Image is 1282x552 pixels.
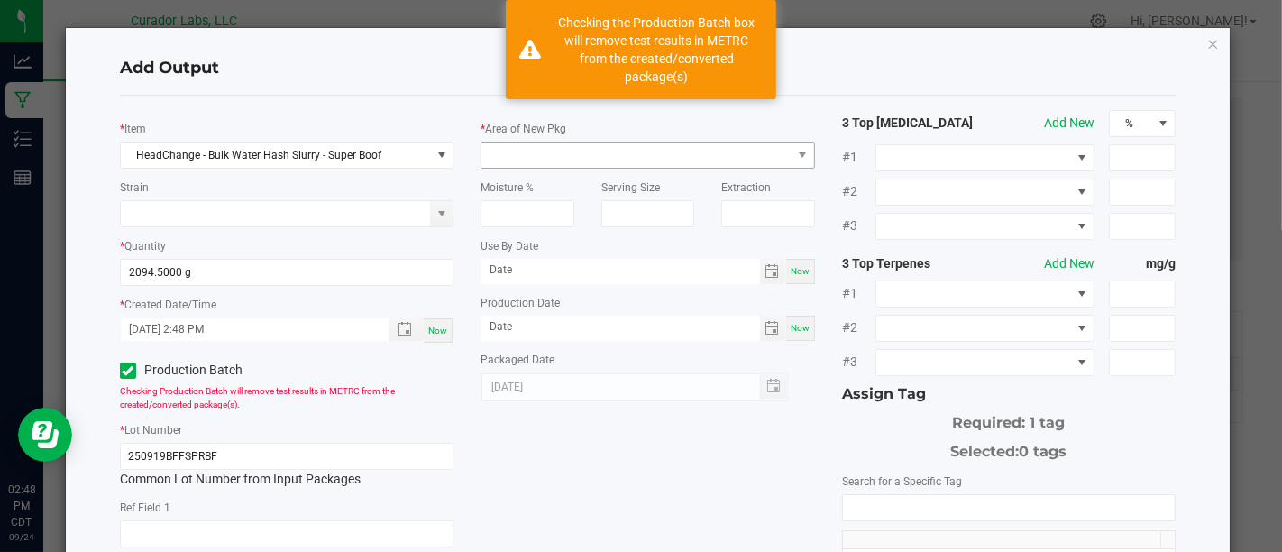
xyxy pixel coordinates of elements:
span: NO DATA FOUND [875,281,1094,308]
input: Created Datetime [121,318,370,341]
div: Assign Tag [842,383,1176,405]
span: Now [428,326,447,336]
label: Production Date [481,295,560,311]
span: #3 [842,353,875,372]
input: Date [481,316,760,338]
strong: 3 Top [MEDICAL_DATA] [842,114,975,133]
label: Lot Number [124,422,182,438]
iframe: Resource center [18,408,72,462]
label: Serving Size [601,179,660,196]
strong: mg/g [1109,254,1176,273]
label: Created Date/Time [124,297,216,313]
span: Checking Production Batch will remove test results in METRC from the created/converted package(s). [120,386,395,409]
strong: 3 Top Terpenes [842,254,975,273]
span: #2 [842,318,875,337]
input: Date [481,259,760,281]
label: Moisture % [481,179,534,196]
div: Checking the Production Batch box will remove test results in METRC from the created/converted pa... [551,14,763,86]
button: Add New [1044,254,1094,273]
span: 0 tags [1019,443,1067,460]
label: Use By Date [481,238,538,254]
div: Common Lot Number from Input Packages [120,443,453,489]
h4: Add Output [120,57,1176,80]
span: % [1110,111,1152,136]
div: Selected: [842,434,1176,463]
label: Production Batch [120,361,273,380]
div: Required: 1 tag [842,405,1176,434]
label: Ref Field 1 [120,500,170,516]
label: Strain [120,179,149,196]
label: Extraction [721,179,771,196]
label: Packaged Date [481,352,554,368]
span: #1 [842,148,875,167]
span: Toggle calendar [760,259,786,284]
span: Now [791,323,810,333]
span: #1 [842,284,875,303]
input: NO DATA FOUND [843,495,1175,520]
span: Toggle popup [389,318,424,341]
label: Search for a Specific Tag [842,474,962,490]
label: Item [124,121,146,137]
span: NO DATA FOUND [875,315,1094,342]
span: Now [791,266,810,276]
button: Add New [1044,114,1094,133]
span: NO DATA FOUND [875,349,1094,376]
span: #3 [842,216,875,235]
span: HeadChange - Bulk Water Hash Slurry - Super Boof [121,143,430,168]
label: Quantity [124,238,166,254]
span: #2 [842,182,875,201]
label: Area of New Pkg [485,121,566,137]
span: Toggle calendar [760,316,786,341]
